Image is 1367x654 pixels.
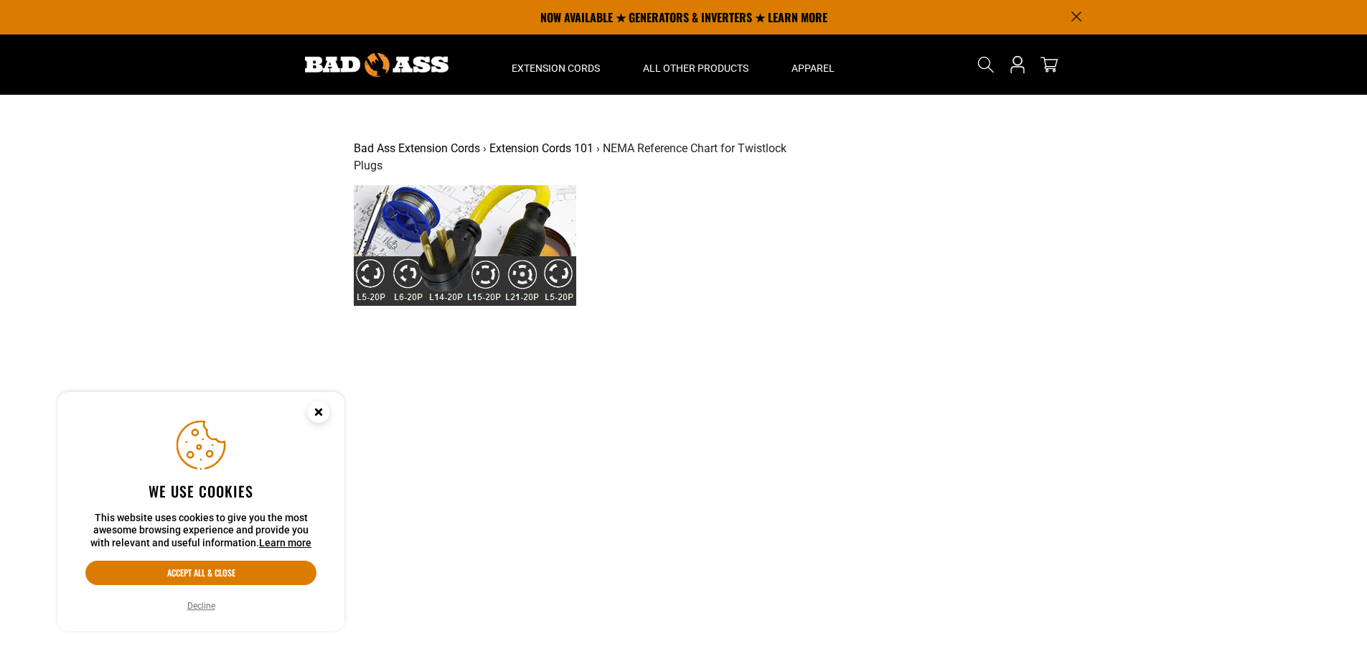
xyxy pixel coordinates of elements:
[596,141,600,155] span: ›
[643,62,748,75] span: All Other Products
[490,34,621,95] summary: Extension Cords
[621,34,770,95] summary: All Other Products
[974,53,997,76] summary: Search
[483,141,487,155] span: ›
[354,185,576,306] img: NEMA Reference Chart for Twistlock Plugs
[259,537,311,548] a: Learn more
[770,34,856,95] summary: Apparel
[85,561,316,585] button: Accept all & close
[354,141,480,155] a: Bad Ass Extension Cords
[512,62,600,75] span: Extension Cords
[354,140,794,174] nav: breadcrumbs
[85,512,316,550] p: This website uses cookies to give you the most awesome browsing experience and provide you with r...
[85,482,316,500] h2: We use cookies
[791,62,835,75] span: Apparel
[183,599,220,613] button: Decline
[489,141,593,155] a: Extension Cords 101
[57,392,344,632] aside: Cookie Consent
[305,53,448,77] img: Bad Ass Extension Cords
[354,141,786,172] span: NEMA Reference Chart for Twistlock Plugs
